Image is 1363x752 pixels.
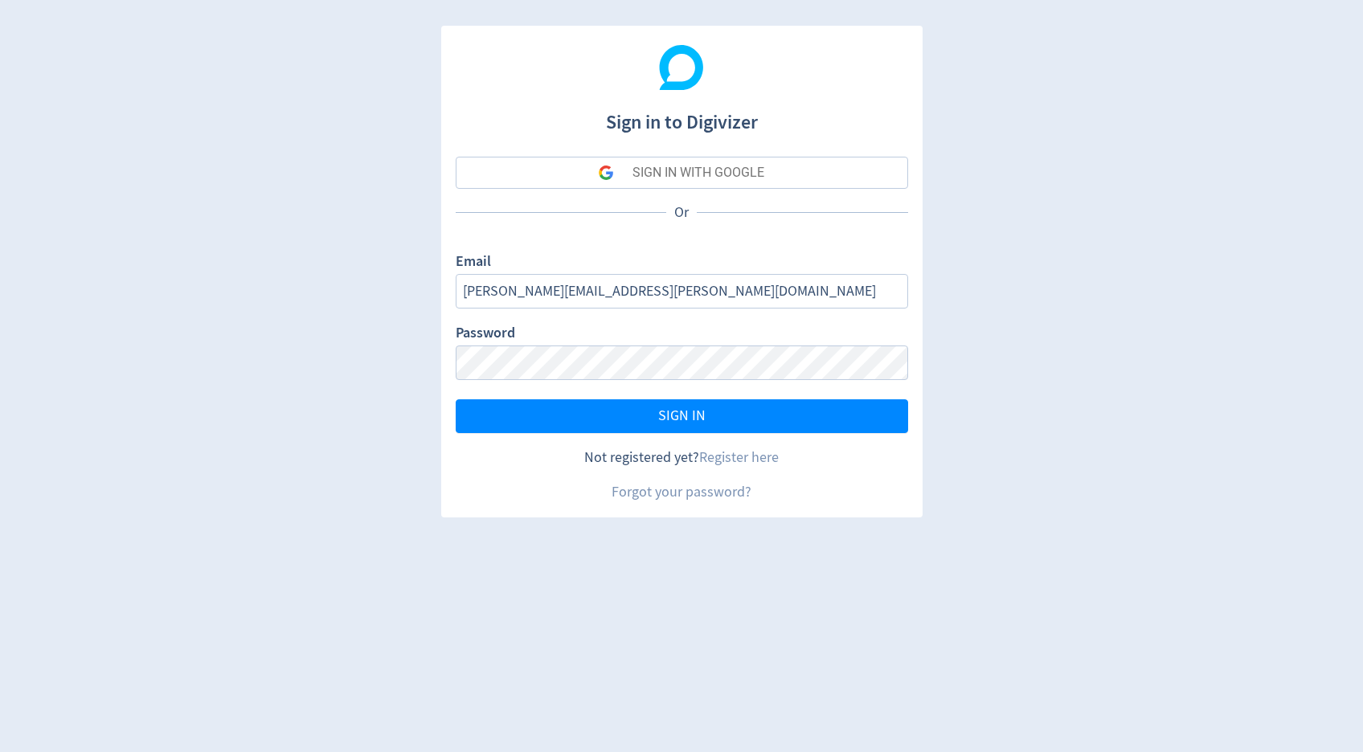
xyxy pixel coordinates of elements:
button: SIGN IN WITH GOOGLE [456,157,908,189]
h1: Sign in to Digivizer [456,95,908,137]
div: SIGN IN WITH GOOGLE [632,157,764,189]
a: Register here [699,448,779,467]
p: Or [666,202,697,223]
label: Password [456,323,515,345]
a: Forgot your password? [612,483,751,501]
button: SIGN IN [456,399,908,433]
label: Email [456,251,491,274]
span: SIGN IN [658,409,706,423]
div: Not registered yet? [456,448,908,468]
img: Digivizer Logo [659,45,704,90]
